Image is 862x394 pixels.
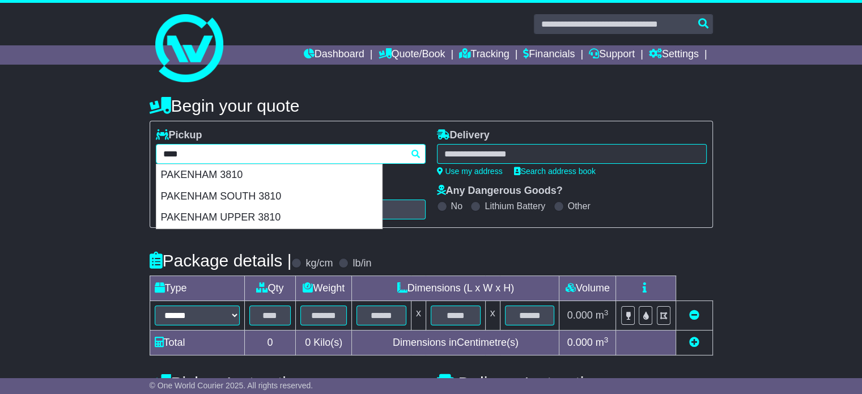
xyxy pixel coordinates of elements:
[411,301,426,331] td: x
[244,331,296,355] td: 0
[156,129,202,142] label: Pickup
[150,374,426,392] h4: Pickup Instructions
[567,310,593,321] span: 0.000
[150,331,244,355] td: Total
[156,164,382,186] div: PAKENHAM 3810
[296,331,352,355] td: Kilo(s)
[604,308,609,317] sup: 3
[305,257,333,270] label: kg/cm
[156,186,382,207] div: PAKENHAM SOUTH 3810
[485,201,545,211] label: Lithium Battery
[485,301,500,331] td: x
[353,257,371,270] label: lb/in
[156,207,382,228] div: PAKENHAM UPPER 3810
[459,45,509,65] a: Tracking
[689,310,699,321] a: Remove this item
[296,276,352,301] td: Weight
[596,337,609,348] span: m
[150,276,244,301] td: Type
[559,276,616,301] td: Volume
[437,129,490,142] label: Delivery
[304,45,364,65] a: Dashboard
[567,337,593,348] span: 0.000
[352,331,559,355] td: Dimensions in Centimetre(s)
[156,144,426,164] typeahead: Please provide city
[437,167,503,176] a: Use my address
[437,185,563,197] label: Any Dangerous Goods?
[568,201,591,211] label: Other
[523,45,575,65] a: Financials
[378,45,445,65] a: Quote/Book
[244,276,296,301] td: Qty
[589,45,635,65] a: Support
[150,251,292,270] h4: Package details |
[451,201,462,211] label: No
[649,45,699,65] a: Settings
[596,310,609,321] span: m
[437,374,713,392] h4: Delivery Instructions
[150,96,713,115] h4: Begin your quote
[689,337,699,348] a: Add new item
[305,337,311,348] span: 0
[604,336,609,344] sup: 3
[514,167,596,176] a: Search address book
[352,276,559,301] td: Dimensions (L x W x H)
[150,381,313,390] span: © One World Courier 2025. All rights reserved.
